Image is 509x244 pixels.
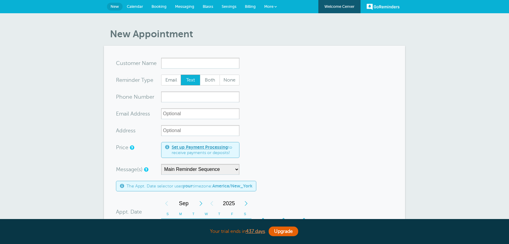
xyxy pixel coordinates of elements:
a: An optional price for the appointment. If you set a price, you can include a payment link in your... [130,146,133,150]
div: ress [116,108,161,119]
span: September [172,197,195,209]
h1: New Appointment [110,28,405,40]
th: S [239,209,251,219]
a: Simple templates and custom messages will use the reminder schedule set under Settings > Reminder... [144,168,148,171]
span: Booking [151,4,167,9]
span: Settings [222,4,236,9]
th: M [174,209,187,219]
input: Optional [161,125,239,136]
div: Next Month [195,197,206,209]
b: your [183,184,192,188]
label: Message(s) [116,167,142,172]
a: Upgrade [269,227,298,236]
span: to receive payments or deposits! [172,145,236,155]
th: F [226,209,239,219]
label: Price [116,145,128,150]
div: Next Year [241,197,251,209]
span: Calendar [127,4,143,9]
input: Optional [161,108,239,119]
b: America/New_York [212,184,252,188]
a: 437 days [246,229,265,234]
span: New [111,4,119,9]
div: Previous Year [206,197,217,209]
th: S [161,209,174,219]
a: Set up Payment Processing [172,145,228,150]
label: Text [181,75,201,85]
div: mber [116,91,161,102]
div: Your trial ends in . [104,225,405,238]
a: New [107,3,123,11]
th: T [187,209,200,219]
span: il Add [126,111,140,116]
span: Pho [116,94,126,100]
label: Address [116,128,136,133]
th: W [200,209,213,219]
div: Previous Month [161,197,172,209]
span: Billing [245,4,256,9]
span: Both [200,75,220,85]
label: None [220,75,239,85]
span: tomer N [126,60,146,66]
span: 2025 [217,197,241,209]
span: Cus [116,60,126,66]
span: Blasts [203,4,213,9]
div: ame [116,58,161,69]
label: Reminder Type [116,77,153,83]
label: Appt. Date [116,209,142,215]
label: Email [161,75,181,85]
span: Messaging [175,4,194,9]
span: ne Nu [126,94,141,100]
span: More [264,4,273,9]
label: Both [200,75,220,85]
span: The Appt. Date selector uses timezone: [126,184,252,189]
span: None [220,75,239,85]
span: Ema [116,111,126,116]
th: T [213,209,226,219]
